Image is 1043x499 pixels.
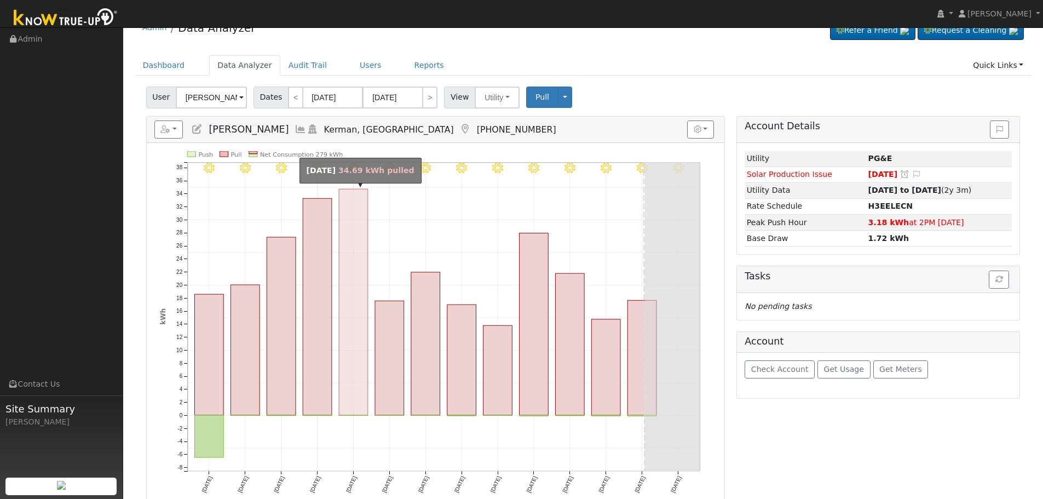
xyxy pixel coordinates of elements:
text: [DATE] [453,475,466,494]
text: [DATE] [237,475,249,494]
a: > [422,87,437,108]
text: 0 [179,412,182,418]
td: Base Draw [745,231,866,246]
strong: [DATE] [307,166,336,175]
text: Push [198,151,213,158]
strong: M [868,202,913,210]
span: Check Account [751,365,809,374]
text: 34 [176,191,183,197]
a: Dashboard [135,55,193,76]
text: -2 [177,426,182,432]
i: No pending tasks [745,302,811,311]
text: 14 [176,321,183,327]
span: [PERSON_NAME] [967,9,1032,18]
span: User [146,87,176,108]
span: Get Meters [879,365,922,374]
text: [DATE] [200,475,213,494]
text: 16 [176,308,183,314]
span: View [444,87,475,108]
text: [DATE] [273,475,285,494]
i: 8/08 - Clear [240,163,251,174]
text: 36 [176,177,183,183]
span: Kerman, [GEOGRAPHIC_DATA] [324,124,454,135]
text: Pull [231,151,241,158]
text: kWh [159,308,167,325]
text: 6 [179,373,182,379]
a: Login As (last 07/31/2025 3:33:48 PM) [307,124,319,135]
text: 38 [176,164,183,170]
button: Get Usage [817,360,871,379]
text: [DATE] [345,475,358,494]
i: 8/09 - Clear [276,163,287,174]
a: Reports [406,55,452,76]
button: Issue History [990,121,1009,139]
text: 8 [179,360,182,366]
text: 26 [176,243,183,249]
a: Edit User (23494) [191,124,203,135]
i: 8/14 - Clear [457,163,468,174]
text: 12 [176,334,183,340]
strong: [DATE] to [DATE] [868,186,941,194]
span: Solar Production Issue [747,170,832,179]
rect: onclick="" [231,285,260,415]
span: [DATE] [868,170,898,179]
span: 34.69 kWh pulled [338,166,414,175]
button: Check Account [745,360,815,379]
text: [DATE] [562,475,574,494]
strong: ID: 15515424, authorized: 11/21/24 [868,154,892,163]
span: Pull [535,93,549,101]
span: Dates [253,87,289,108]
button: Refresh [989,271,1009,289]
rect: onclick="" [520,233,549,415]
input: Select a User [176,87,247,108]
a: Quick Links [965,55,1032,76]
text: [DATE] [526,475,538,494]
rect: onclick="" [592,319,621,415]
span: [PERSON_NAME] [209,124,289,135]
td: Utility [745,151,866,167]
h5: Account [745,336,783,347]
text: Net Consumption 279 kWh [260,151,343,158]
a: Request a Cleaning [918,21,1024,40]
a: Multi-Series Graph [295,124,307,135]
text: -4 [177,439,182,445]
rect: onclick="" [483,325,512,415]
text: [DATE] [309,475,321,494]
i: 8/17 - Clear [564,163,575,174]
button: Get Meters [873,360,929,379]
rect: onclick="" [411,272,440,415]
a: < [288,87,303,108]
a: Refer a Friend [830,21,915,40]
text: [DATE] [489,475,502,494]
rect: onclick="" [194,294,223,415]
a: Data Analyzer [209,55,280,76]
h5: Tasks [745,271,1012,282]
rect: onclick="" [194,415,223,457]
text: [DATE] [417,475,430,494]
text: [DATE] [670,475,683,494]
text: 28 [176,230,183,236]
rect: onclick="" [447,305,476,415]
img: retrieve [900,26,909,35]
strong: 3.18 kWh [868,218,909,227]
img: retrieve [1009,26,1018,35]
text: 24 [176,256,183,262]
text: [DATE] [598,475,610,494]
i: 8/15 - Clear [493,163,504,174]
text: 18 [176,295,183,301]
text: 32 [176,204,183,210]
td: Utility Data [745,182,866,198]
rect: onclick="" [520,415,549,416]
rect: onclick="" [556,273,585,415]
text: -6 [177,451,182,457]
text: -8 [177,464,182,471]
rect: onclick="" [267,237,296,415]
a: Map [459,124,471,135]
text: 20 [176,282,183,288]
text: 2 [179,399,182,405]
span: Site Summary [5,402,117,416]
td: Rate Schedule [745,198,866,214]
